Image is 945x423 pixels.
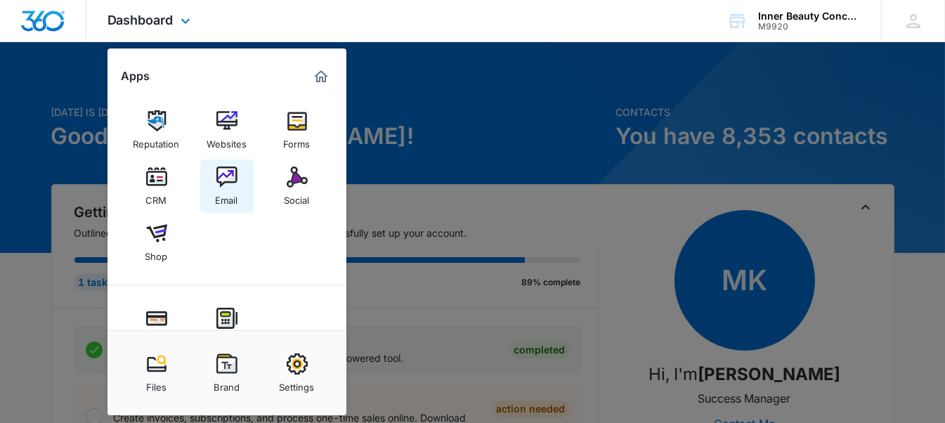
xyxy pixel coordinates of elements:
[200,160,254,213] a: Email
[200,103,254,157] a: Websites
[130,301,183,354] a: Payments
[146,375,167,393] div: Files
[271,160,324,213] a: Social
[200,301,254,354] a: POS
[130,346,183,400] a: Files
[218,329,236,347] div: POS
[136,329,178,347] div: Payments
[758,22,861,32] div: account id
[284,131,311,150] div: Forms
[130,160,183,213] a: CRM
[280,375,315,393] div: Settings
[207,131,247,150] div: Websites
[214,375,240,393] div: Brand
[130,103,183,157] a: Reputation
[133,131,180,150] div: Reputation
[122,70,150,83] h2: Apps
[271,346,324,400] a: Settings
[310,65,332,88] a: Marketing 360® Dashboard
[216,188,238,206] div: Email
[758,11,861,22] div: account name
[145,244,168,262] div: Shop
[146,188,167,206] div: CRM
[271,103,324,157] a: Forms
[200,346,254,400] a: Brand
[107,13,174,27] span: Dashboard
[130,216,183,269] a: Shop
[285,188,310,206] div: Social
